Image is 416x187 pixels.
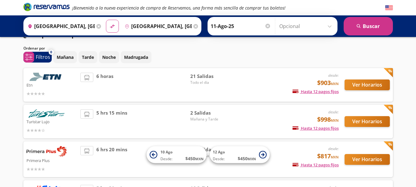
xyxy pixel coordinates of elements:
[121,51,151,63] button: Madrugada
[96,73,113,97] span: 6 horas
[124,54,148,60] p: Madrugada
[213,156,225,162] span: Desde:
[345,154,390,165] button: Ver Horarios
[23,46,45,51] p: Ordenar por
[160,149,172,155] span: 10 Ago
[331,155,339,159] small: MXN
[328,73,339,78] em: desde:
[26,73,67,81] img: Etn
[57,54,74,60] p: Mañana
[147,146,207,163] button: 10 AgoDesde:$450MXN
[331,118,339,123] small: MXN
[328,146,339,151] em: desde:
[102,54,116,60] p: Noche
[23,2,70,11] i: Brand Logo
[190,80,233,85] span: Todo el día
[190,73,233,80] span: 21 Salidas
[331,81,339,86] small: MXN
[96,109,127,134] span: 5 hrs 15 mins
[26,81,78,88] p: Etn
[293,89,339,94] span: Hasta 12 pagos fijos
[82,54,94,60] p: Tarde
[25,18,95,34] input: Buscar Origen
[79,51,97,63] button: Tarde
[317,152,339,161] span: $817
[72,5,285,11] em: ¡Bienvenido a la nueva experiencia de compra de Reservamos, una forma más sencilla de comprar tus...
[26,146,67,157] img: Primera Plus
[345,116,390,127] button: Ver Horarios
[185,155,204,162] span: $ 450
[26,157,78,164] p: Primera Plus
[195,157,204,161] small: MXN
[36,53,50,61] p: Filtros
[23,2,70,13] a: Brand Logo
[385,4,393,12] button: English
[211,18,271,34] input: Elegir Fecha
[279,18,334,34] input: Opcional
[26,118,78,125] p: Turistar Lujo
[293,125,339,131] span: Hasta 12 pagos fijos
[213,149,225,155] span: 12 Ago
[26,109,67,118] img: Turistar Lujo
[328,109,339,115] em: desde:
[248,157,256,161] small: MXN
[345,79,390,90] button: Ver Horarios
[317,78,339,87] span: $903
[160,156,172,162] span: Desde:
[317,115,339,124] span: $998
[50,50,52,55] span: 0
[23,52,52,63] button: 0Filtros
[190,116,233,122] span: Mañana y Tarde
[53,51,77,63] button: Mañana
[99,51,119,63] button: Noche
[122,18,192,34] input: Buscar Destino
[210,146,270,163] button: 12 AgoDesde:$450MXN
[293,162,339,168] span: Hasta 12 pagos fijos
[344,17,393,35] button: Buscar
[238,155,256,162] span: $ 450
[190,109,233,116] span: 2 Salidas
[96,146,127,173] span: 6 hrs 20 mins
